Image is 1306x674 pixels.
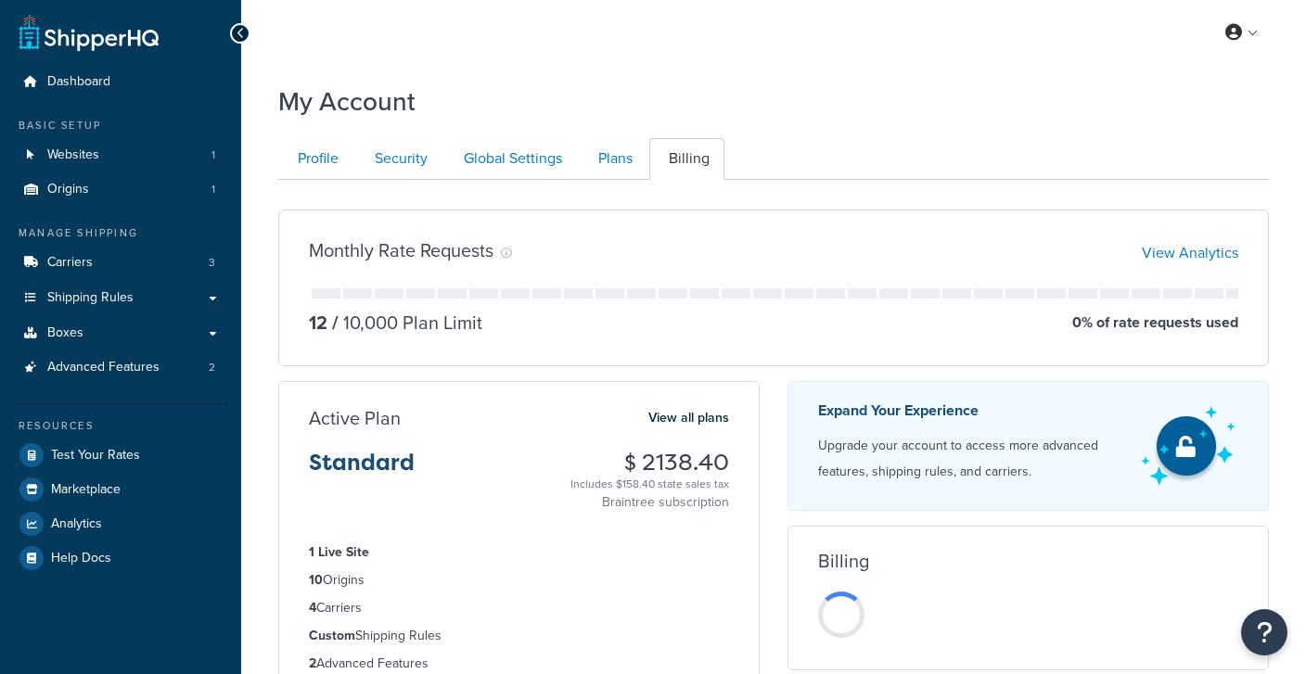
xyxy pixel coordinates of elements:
[648,406,729,430] a: View all plans
[309,451,415,490] h3: Standard
[47,360,160,375] span: Advanced Features
[309,626,729,646] li: Shipping Rules
[355,138,442,180] a: Security
[570,493,729,512] p: Braintree subscription
[278,138,353,180] a: Profile
[327,310,482,336] p: 10,000 Plan Limit
[309,570,323,590] strong: 10
[19,14,159,51] a: ShipperHQ Home
[51,482,121,498] span: Marketplace
[14,65,227,99] a: Dashboard
[570,451,729,475] h3: $ 2138.40
[309,654,729,674] li: Advanced Features
[209,360,215,375] span: 2
[309,542,369,562] strong: 1 Live Site
[309,598,729,618] li: Carriers
[14,541,227,575] a: Help Docs
[211,182,215,197] span: 1
[787,381,1269,511] a: Expand Your Experience Upgrade your account to access more advanced features, shipping rules, and...
[47,147,99,163] span: Websites
[14,138,227,172] li: Websites
[309,654,316,673] strong: 2
[14,138,227,172] a: Websites 1
[51,551,111,566] span: Help Docs
[47,182,89,197] span: Origins
[14,418,227,434] div: Resources
[14,246,227,280] a: Carriers 3
[1241,609,1287,655] button: Open Resource Center
[14,350,227,385] li: Advanced Features
[278,83,416,120] h1: My Account
[309,408,401,428] h3: Active Plan
[1072,310,1238,336] p: 0 % of rate requests used
[579,138,647,180] a: Plans
[332,309,339,337] span: /
[309,310,327,336] p: 12
[47,255,93,271] span: Carriers
[818,433,1124,485] p: Upgrade your account to access more advanced features, shipping rules, and carriers.
[47,74,110,90] span: Dashboard
[47,290,134,306] span: Shipping Rules
[14,473,227,506] a: Marketplace
[14,118,227,134] div: Basic Setup
[309,598,316,617] strong: 4
[649,138,724,180] a: Billing
[51,448,140,464] span: Test Your Rates
[14,507,227,540] a: Analytics
[51,516,102,532] span: Analytics
[309,570,729,591] li: Origins
[47,325,83,341] span: Boxes
[14,246,227,280] li: Carriers
[14,281,227,315] a: Shipping Rules
[570,475,729,493] div: Includes $158.40 state sales tax
[14,350,227,385] a: Advanced Features 2
[14,316,227,350] a: Boxes
[309,626,355,645] strong: Custom
[818,551,869,571] h3: Billing
[14,225,227,241] div: Manage Shipping
[14,439,227,472] a: Test Your Rates
[14,172,227,207] li: Origins
[209,255,215,271] span: 3
[444,138,577,180] a: Global Settings
[14,172,227,207] a: Origins 1
[309,240,493,261] h3: Monthly Rate Requests
[818,398,1124,424] p: Expand Your Experience
[211,147,215,163] span: 1
[1142,242,1238,263] a: View Analytics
